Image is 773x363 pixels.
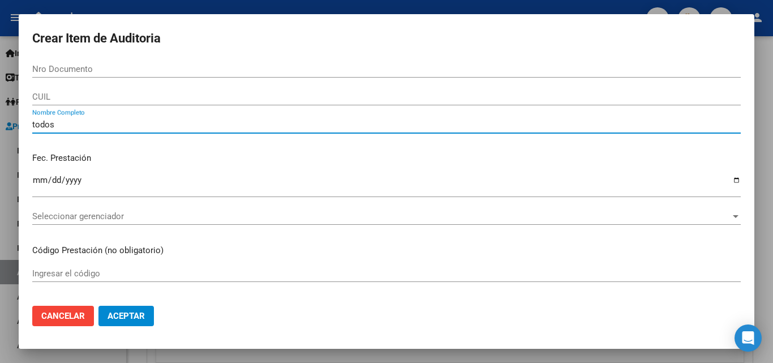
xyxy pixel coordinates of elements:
button: Aceptar [98,306,154,326]
p: Fec. Prestación [32,152,741,165]
h2: Crear Item de Auditoria [32,28,741,49]
p: Código Prestación (no obligatorio) [32,244,741,257]
span: Aceptar [108,311,145,321]
button: Cancelar [32,306,94,326]
span: Cancelar [41,311,85,321]
span: Seleccionar gerenciador [32,211,731,221]
div: Open Intercom Messenger [735,324,762,352]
